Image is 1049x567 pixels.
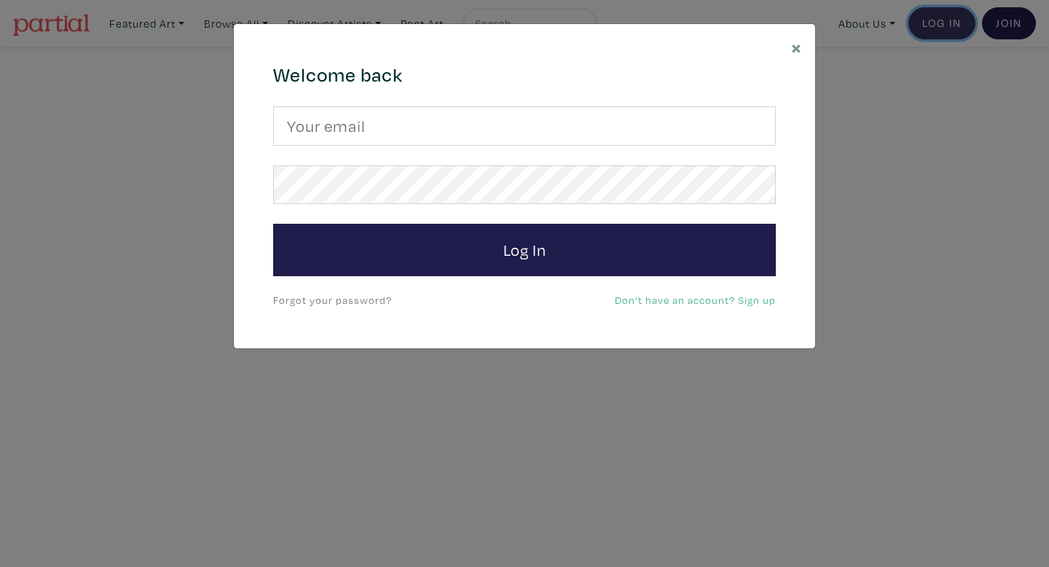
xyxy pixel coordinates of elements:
[778,24,815,70] button: Close
[273,224,776,276] button: Log In
[615,293,776,307] a: Don't have an account? Sign up
[791,34,802,60] span: ×
[273,106,776,146] input: Your email
[273,63,776,87] h4: Welcome back
[273,293,392,307] a: Forgot your password?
